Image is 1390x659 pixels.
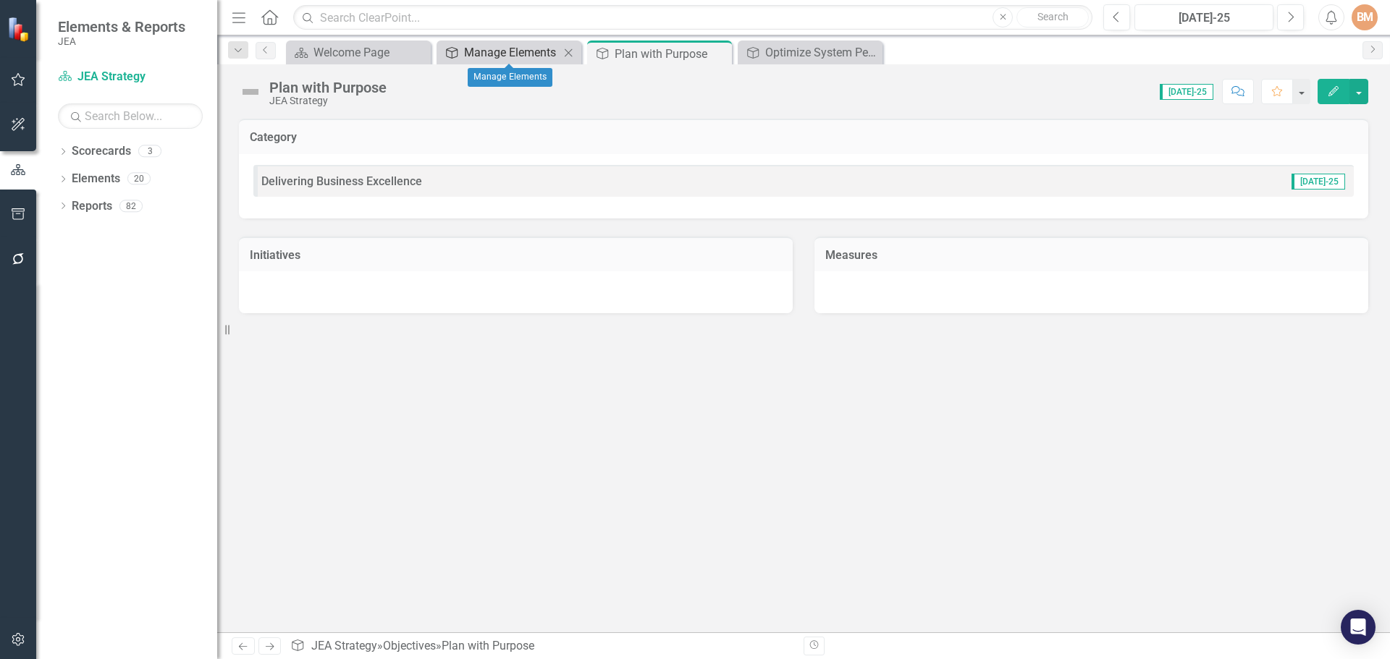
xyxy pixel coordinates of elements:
[7,16,33,41] img: ClearPoint Strategy
[58,103,203,129] input: Search Below...
[1292,174,1345,190] span: [DATE]-25
[468,68,552,87] div: Manage Elements
[250,131,1357,144] h3: Category
[290,638,793,655] div: » »
[58,35,185,47] small: JEA
[269,95,387,106] div: JEA Strategy
[1140,9,1268,27] div: [DATE]-25
[1160,84,1213,100] span: [DATE]-25
[765,43,879,61] div: Optimize System Performance
[72,171,120,187] a: Elements
[290,43,427,61] a: Welcome Page
[311,639,377,652] a: JEA Strategy
[293,5,1092,30] input: Search ClearPoint...
[464,43,560,61] div: Manage Elements
[615,45,728,63] div: Plan with Purpose
[239,80,262,103] img: Not Defined
[825,249,1357,262] h3: Measures
[138,145,161,158] div: 3
[261,174,422,188] span: Delivering Business Excellence
[440,43,560,61] a: Manage Elements
[1134,4,1273,30] button: [DATE]-25
[1016,7,1089,27] button: Search
[72,143,131,160] a: Scorecards
[313,43,427,61] div: Welcome Page
[58,69,203,85] a: JEA Strategy
[1341,610,1376,645] div: Open Intercom Messenger
[741,43,879,61] a: Optimize System Performance
[72,198,112,215] a: Reports
[442,639,534,652] div: Plan with Purpose
[1352,4,1378,30] button: BM
[119,200,143,212] div: 82
[383,639,436,652] a: Objectives
[127,173,151,185] div: 20
[58,18,185,35] span: Elements & Reports
[1037,11,1069,22] span: Search
[250,249,782,262] h3: Initiatives
[269,80,387,95] div: Plan with Purpose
